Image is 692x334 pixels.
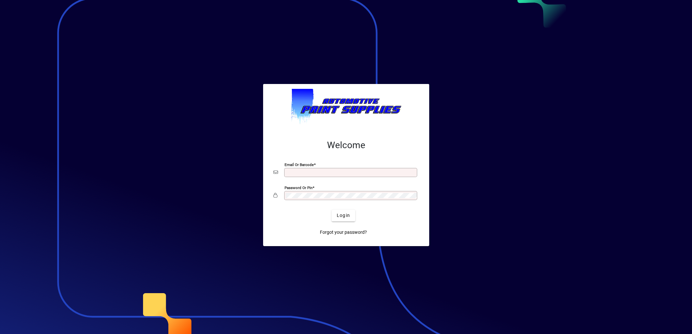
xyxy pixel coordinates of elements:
mat-label: Email or Barcode [285,162,314,167]
span: Login [337,212,350,219]
span: Forgot your password? [320,229,367,236]
h2: Welcome [273,140,419,151]
a: Forgot your password? [317,227,370,238]
mat-label: Password or Pin [285,185,312,190]
button: Login [332,210,355,221]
